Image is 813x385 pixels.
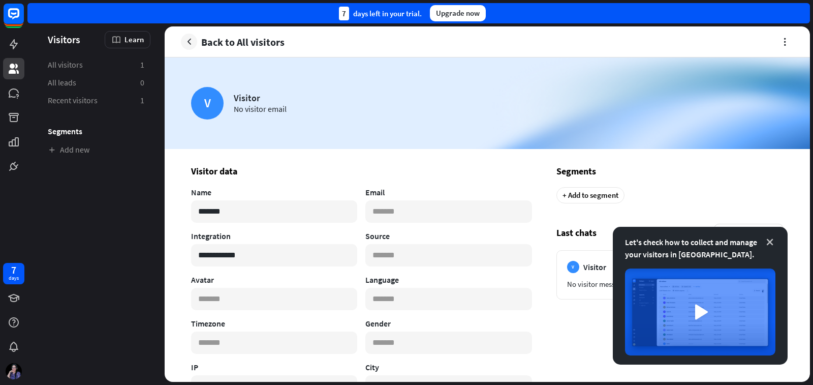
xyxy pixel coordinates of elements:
h4: City [365,362,531,372]
aside: 1 [140,60,144,70]
div: V [191,87,224,120]
span: Learn [124,35,144,44]
img: image [625,269,775,356]
h4: Gender [365,318,531,329]
a: 7 days [3,263,24,284]
h4: Name [191,187,357,197]
h4: Source [365,231,531,241]
h4: IP [191,362,357,372]
h3: Segments [42,126,150,136]
span: Recent visitors [48,95,98,106]
div: + Add to segment [556,187,624,203]
div: Let's check how to collect and manage your visitors in [GEOGRAPHIC_DATA]. [625,236,775,260]
h4: Integration [191,231,357,241]
h3: Visitor data [191,165,532,177]
div: V [567,261,579,273]
button: Open LiveChat chat widget [8,4,39,35]
button: More chats [714,224,784,242]
div: No visitor email [234,104,287,114]
a: Add new [42,141,150,158]
span: Back to All visitors [201,36,285,48]
div: Visitor [234,92,287,104]
img: Orange background [165,57,810,149]
a: Back to All visitors [181,34,285,50]
div: No visitor message [567,279,773,289]
h4: Avatar [191,275,357,285]
h4: Timezone [191,318,357,329]
a: All leads 0 [42,74,150,91]
span: Visitor [583,262,606,272]
a: Recent visitors 1 [42,92,150,109]
h3: Last chats [556,224,784,242]
h4: Email [365,187,531,197]
span: All leads [48,77,76,88]
div: 7 [339,7,349,20]
a: V Visitor [DATE] 11:59 AM No visitor message [556,250,784,300]
h4: Language [365,275,531,285]
div: Upgrade now [430,5,486,21]
span: All visitors [48,60,83,70]
h3: Segments [556,165,784,177]
span: Visitors [48,34,80,45]
div: 7 [11,265,16,275]
div: days left in your trial. [339,7,422,20]
aside: 0 [140,77,144,88]
div: days [9,275,19,282]
aside: 1 [140,95,144,106]
a: All visitors 1 [42,56,150,73]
